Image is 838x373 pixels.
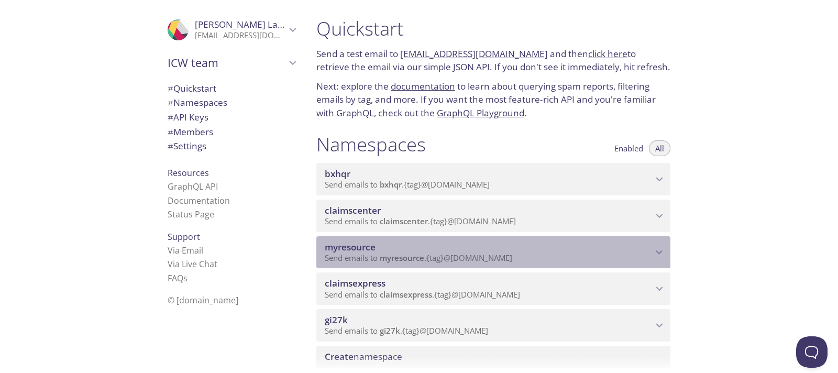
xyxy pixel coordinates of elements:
span: API Keys [168,111,208,123]
a: [EMAIL_ADDRESS][DOMAIN_NAME] [400,48,548,60]
iframe: Help Scout Beacon - Open [796,336,828,368]
span: Send emails to . {tag} @[DOMAIN_NAME] [325,253,512,263]
p: Next: explore the to learn about querying spam reports, filtering emails by tag, and more. If you... [316,80,670,120]
div: Rajesh Lakhinana [159,13,304,47]
span: claimsexpress [325,277,385,289]
div: ICW team [159,49,304,76]
span: Send emails to . {tag} @[DOMAIN_NAME] [325,179,490,190]
span: gi27k [325,314,348,326]
div: claimsexpress namespace [316,272,670,305]
div: myresource namespace [316,236,670,269]
span: [PERSON_NAME] Lakhinana [195,18,312,30]
span: gi27k [380,325,400,336]
a: Via Email [168,245,203,256]
span: claimscenter [380,216,428,226]
span: ICW team [168,56,286,70]
span: myresource [325,241,376,253]
span: # [168,140,173,152]
span: claimscenter [325,204,381,216]
span: # [168,126,173,138]
span: Send emails to . {tag} @[DOMAIN_NAME] [325,325,488,336]
div: Namespaces [159,95,304,110]
span: Settings [168,140,206,152]
p: Send a test email to and then to retrieve the email via our simple JSON API. If you don't see it ... [316,47,670,74]
button: Enabled [608,140,649,156]
span: © [DOMAIN_NAME] [168,294,238,306]
span: # [168,82,173,94]
h1: Quickstart [316,17,670,40]
span: bxhqr [380,179,402,190]
span: Namespaces [168,96,227,108]
div: gi27k namespace [316,309,670,342]
span: Send emails to . {tag} @[DOMAIN_NAME] [325,216,516,226]
div: bxhqr namespace [316,163,670,195]
a: GraphQL Playground [437,107,524,119]
span: # [168,96,173,108]
a: Documentation [168,195,230,206]
span: claimsexpress [380,289,432,300]
span: bxhqr [325,168,350,180]
p: [EMAIL_ADDRESS][DOMAIN_NAME] [195,30,286,41]
span: Quickstart [168,82,216,94]
a: click here [588,48,627,60]
button: All [649,140,670,156]
a: Via Live Chat [168,258,217,270]
span: Resources [168,167,209,179]
div: claimscenter namespace [316,200,670,232]
a: FAQ [168,272,188,284]
span: Members [168,126,213,138]
div: Team Settings [159,139,304,153]
a: documentation [391,80,455,92]
div: Members [159,125,304,139]
div: API Keys [159,110,304,125]
span: Support [168,231,200,243]
div: Quickstart [159,81,304,96]
span: s [183,272,188,284]
span: # [168,111,173,123]
div: Create namespace [316,346,670,368]
span: myresource [380,253,424,263]
a: Status Page [168,209,214,220]
span: Send emails to . {tag} @[DOMAIN_NAME] [325,289,520,300]
h1: Namespaces [316,133,426,156]
a: GraphQL API [168,181,218,192]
